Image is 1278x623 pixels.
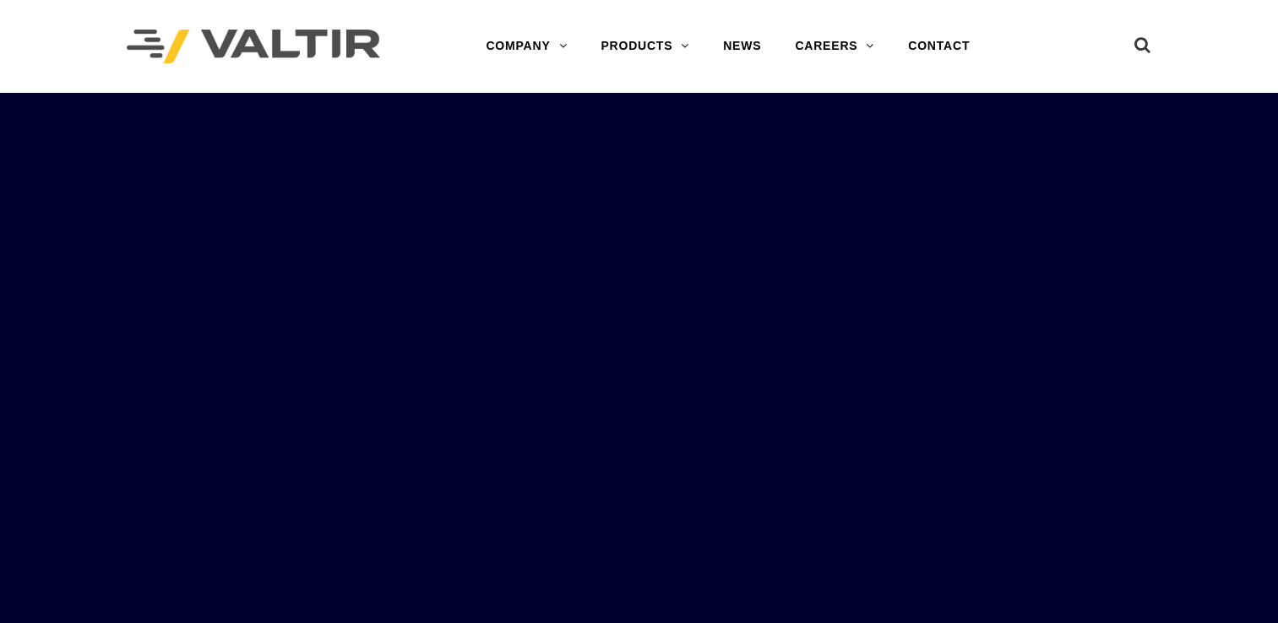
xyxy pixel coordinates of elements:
a: NEWS [706,30,778,63]
a: CAREERS [778,30,891,63]
a: PRODUCTS [584,30,706,63]
a: COMPANY [469,30,584,63]
img: Valtir [127,30,380,64]
a: CONTACT [891,30,987,63]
